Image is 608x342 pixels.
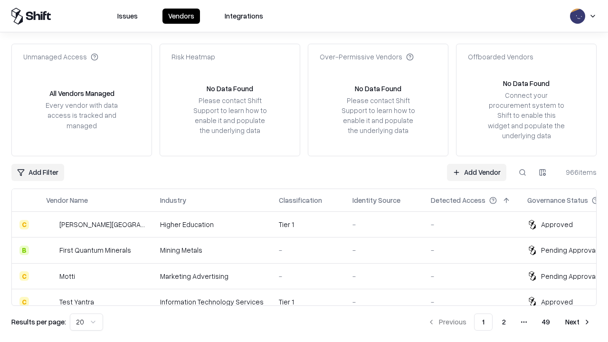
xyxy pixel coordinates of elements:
[474,313,493,331] button: 1
[503,78,550,88] div: No Data Found
[468,52,533,62] div: Offboarded Vendors
[11,317,66,327] p: Results per page:
[431,297,512,307] div: -
[320,52,414,62] div: Over-Permissive Vendors
[447,164,506,181] a: Add Vendor
[59,245,131,255] div: First Quantum Minerals
[494,313,513,331] button: 2
[352,271,416,281] div: -
[431,245,512,255] div: -
[46,246,56,255] img: First Quantum Minerals
[49,88,114,98] div: All Vendors Managed
[431,219,512,229] div: -
[112,9,143,24] button: Issues
[279,245,337,255] div: -
[355,84,401,94] div: No Data Found
[279,297,337,307] div: Tier 1
[46,271,56,281] img: Motti
[19,271,29,281] div: C
[46,195,88,205] div: Vendor Name
[59,271,75,281] div: Motti
[279,219,337,229] div: Tier 1
[279,271,337,281] div: -
[541,219,573,229] div: Approved
[527,195,588,205] div: Governance Status
[541,297,573,307] div: Approved
[541,271,597,281] div: Pending Approval
[59,219,145,229] div: [PERSON_NAME][GEOGRAPHIC_DATA]
[207,84,253,94] div: No Data Found
[422,313,597,331] nav: pagination
[352,297,416,307] div: -
[19,220,29,229] div: C
[160,219,264,229] div: Higher Education
[19,297,29,306] div: C
[559,167,597,177] div: 966 items
[431,195,485,205] div: Detected Access
[339,95,418,136] div: Please contact Shift Support to learn how to enable it and populate the underlying data
[279,195,322,205] div: Classification
[160,271,264,281] div: Marketing Advertising
[11,164,64,181] button: Add Filter
[46,220,56,229] img: Reichman University
[42,100,121,130] div: Every vendor with data access is tracked and managed
[23,52,98,62] div: Unmanaged Access
[59,297,94,307] div: Test Yantra
[431,271,512,281] div: -
[487,90,566,141] div: Connect your procurement system to Shift to enable this widget and populate the underlying data
[160,195,186,205] div: Industry
[352,195,400,205] div: Identity Source
[541,245,597,255] div: Pending Approval
[162,9,200,24] button: Vendors
[534,313,558,331] button: 49
[219,9,269,24] button: Integrations
[19,246,29,255] div: B
[46,297,56,306] img: Test Yantra
[352,219,416,229] div: -
[160,245,264,255] div: Mining Metals
[190,95,269,136] div: Please contact Shift Support to learn how to enable it and populate the underlying data
[160,297,264,307] div: Information Technology Services
[171,52,215,62] div: Risk Heatmap
[352,245,416,255] div: -
[560,313,597,331] button: Next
